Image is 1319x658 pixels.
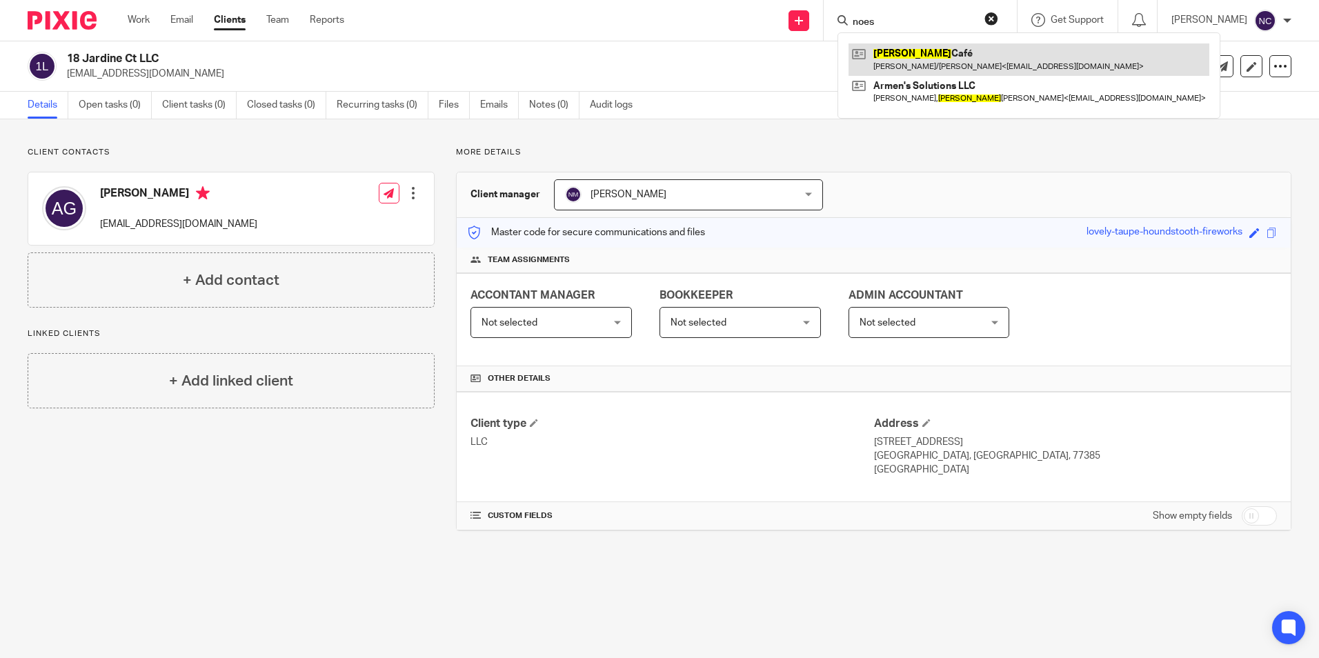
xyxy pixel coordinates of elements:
[439,92,470,119] a: Files
[874,435,1277,449] p: [STREET_ADDRESS]
[1051,15,1104,25] span: Get Support
[467,226,705,239] p: Master code for secure communications and files
[591,190,666,199] span: [PERSON_NAME]
[470,188,540,201] h3: Client manager
[1254,10,1276,32] img: svg%3E
[984,12,998,26] button: Clear
[28,11,97,30] img: Pixie
[488,255,570,266] span: Team assignments
[488,373,551,384] span: Other details
[1171,13,1247,27] p: [PERSON_NAME]
[529,92,579,119] a: Notes (0)
[851,17,975,29] input: Search
[1153,509,1232,523] label: Show empty fields
[162,92,237,119] a: Client tasks (0)
[470,435,873,449] p: LLC
[470,510,873,521] h4: CUSTOM FIELDS
[874,417,1277,431] h4: Address
[849,290,963,301] span: ADMIN ACCOUNTANT
[874,463,1277,477] p: [GEOGRAPHIC_DATA]
[671,318,726,328] span: Not selected
[482,318,537,328] span: Not selected
[860,318,915,328] span: Not selected
[42,186,86,230] img: svg%3E
[128,13,150,27] a: Work
[28,147,435,158] p: Client contacts
[470,290,595,301] span: ACCONTANT MANAGER
[337,92,428,119] a: Recurring tasks (0)
[79,92,152,119] a: Open tasks (0)
[196,186,210,200] i: Primary
[480,92,519,119] a: Emails
[67,52,896,66] h2: 18 Jardine Ct LLC
[169,370,293,392] h4: + Add linked client
[28,328,435,339] p: Linked clients
[310,13,344,27] a: Reports
[214,13,246,27] a: Clients
[100,186,257,203] h4: [PERSON_NAME]
[183,270,279,291] h4: + Add contact
[28,52,57,81] img: svg%3E
[1087,225,1242,241] div: lovely-taupe-houndstooth-fireworks
[266,13,289,27] a: Team
[659,290,733,301] span: BOOKKEEPER
[28,92,68,119] a: Details
[456,147,1291,158] p: More details
[67,67,1104,81] p: [EMAIL_ADDRESS][DOMAIN_NAME]
[470,417,873,431] h4: Client type
[565,186,582,203] img: svg%3E
[100,217,257,231] p: [EMAIL_ADDRESS][DOMAIN_NAME]
[590,92,643,119] a: Audit logs
[170,13,193,27] a: Email
[874,449,1277,463] p: [GEOGRAPHIC_DATA], [GEOGRAPHIC_DATA], 77385
[247,92,326,119] a: Closed tasks (0)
